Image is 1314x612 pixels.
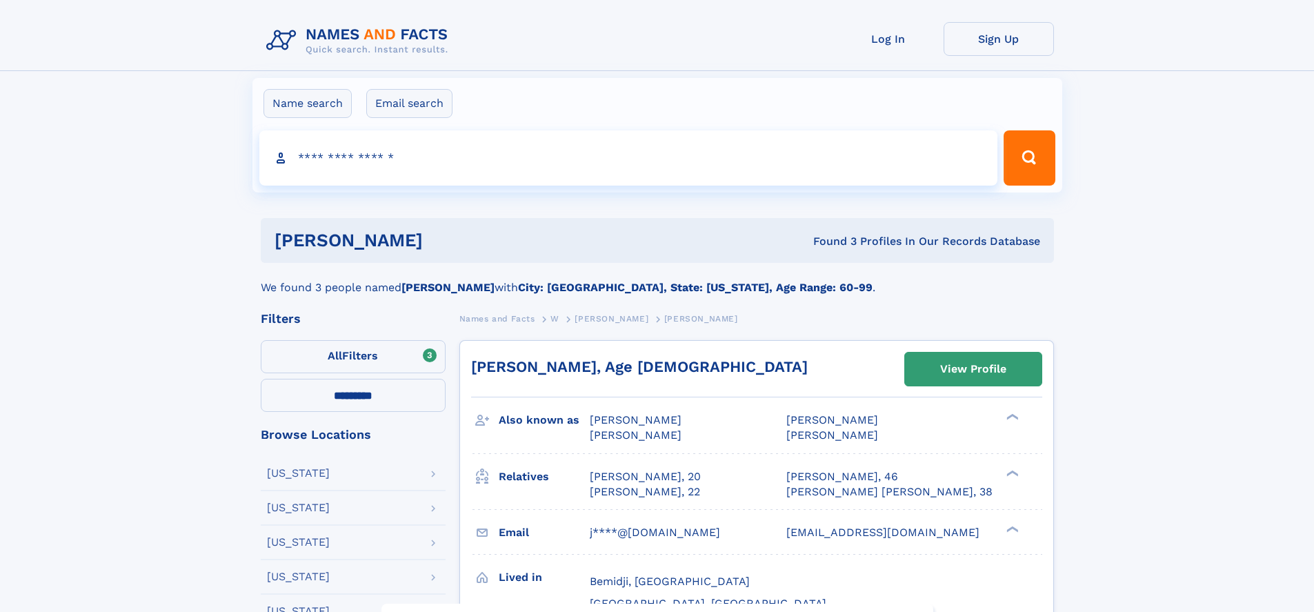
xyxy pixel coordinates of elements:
div: Browse Locations [261,428,446,441]
a: [PERSON_NAME] [PERSON_NAME], 38 [786,484,993,500]
a: Names and Facts [459,310,535,327]
a: Sign Up [944,22,1054,56]
div: [US_STATE] [267,468,330,479]
h3: Email [499,521,590,544]
label: Name search [263,89,352,118]
span: [GEOGRAPHIC_DATA], [GEOGRAPHIC_DATA] [590,597,826,610]
span: [PERSON_NAME] [590,413,681,426]
img: Logo Names and Facts [261,22,459,59]
b: [PERSON_NAME] [401,281,495,294]
div: [US_STATE] [267,537,330,548]
span: W [550,314,559,324]
div: Found 3 Profiles In Our Records Database [618,234,1040,249]
span: [PERSON_NAME] [786,413,878,426]
a: [PERSON_NAME], Age [DEMOGRAPHIC_DATA] [471,358,808,375]
span: Bemidji, [GEOGRAPHIC_DATA] [590,575,750,588]
a: View Profile [905,353,1042,386]
div: Filters [261,313,446,325]
span: [PERSON_NAME] [590,428,681,442]
a: [PERSON_NAME], 22 [590,484,700,500]
span: All [328,349,342,362]
h3: Also known as [499,408,590,432]
button: Search Button [1004,130,1055,186]
h1: [PERSON_NAME] [275,232,618,249]
a: W [550,310,559,327]
h3: Lived in [499,566,590,589]
b: City: [GEOGRAPHIC_DATA], State: [US_STATE], Age Range: 60-99 [518,281,873,294]
span: [PERSON_NAME] [664,314,738,324]
label: Filters [261,340,446,373]
div: [US_STATE] [267,571,330,582]
a: [PERSON_NAME], 20 [590,469,701,484]
a: Log In [833,22,944,56]
div: ❯ [1003,524,1019,533]
label: Email search [366,89,452,118]
a: [PERSON_NAME], 46 [786,469,898,484]
div: ❯ [1003,413,1019,422]
div: [US_STATE] [267,502,330,513]
div: View Profile [940,353,1006,385]
span: [PERSON_NAME] [786,428,878,442]
div: We found 3 people named with . [261,263,1054,296]
input: search input [259,130,998,186]
a: [PERSON_NAME] [575,310,648,327]
span: [PERSON_NAME] [575,314,648,324]
span: [EMAIL_ADDRESS][DOMAIN_NAME] [786,526,979,539]
h3: Relatives [499,465,590,488]
div: ❯ [1003,468,1019,477]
